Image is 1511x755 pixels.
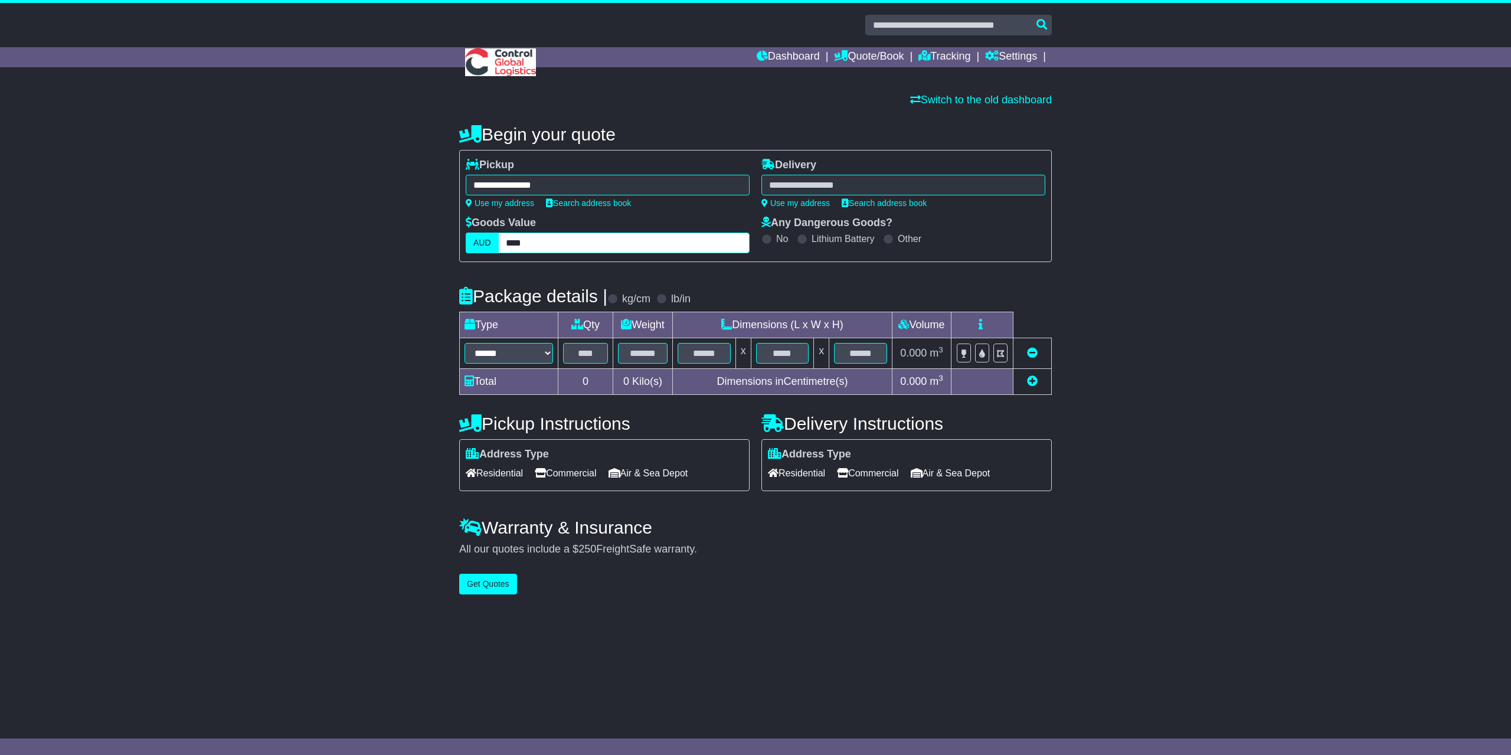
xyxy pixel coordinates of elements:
[459,286,607,306] h4: Package details |
[558,369,613,395] td: 0
[672,369,892,395] td: Dimensions in Centimetre(s)
[623,375,629,387] span: 0
[776,233,788,244] label: No
[938,374,943,383] sup: 3
[535,464,596,482] span: Commercial
[910,94,1052,106] a: Switch to the old dashboard
[837,464,898,482] span: Commercial
[892,312,951,338] td: Volume
[761,414,1052,433] h4: Delivery Instructions
[466,159,514,172] label: Pickup
[622,293,650,306] label: kg/cm
[1027,375,1038,387] a: Add new item
[558,312,613,338] td: Qty
[460,312,558,338] td: Type
[672,312,892,338] td: Dimensions (L x W x H)
[459,518,1052,537] h4: Warranty & Insurance
[466,198,534,208] a: Use my address
[1027,347,1038,359] a: Remove this item
[761,217,892,230] label: Any Dangerous Goods?
[671,293,691,306] label: lb/in
[761,159,816,172] label: Delivery
[459,543,1052,556] div: All our quotes include a $ FreightSafe warranty.
[466,217,536,230] label: Goods Value
[898,233,921,244] label: Other
[735,338,751,369] td: x
[613,312,673,338] td: Weight
[459,125,1052,144] h4: Begin your quote
[985,47,1037,67] a: Settings
[578,543,596,555] span: 250
[761,198,830,208] a: Use my address
[459,574,517,594] button: Get Quotes
[812,233,875,244] label: Lithium Battery
[900,375,927,387] span: 0.000
[466,233,499,253] label: AUD
[757,47,820,67] a: Dashboard
[900,347,927,359] span: 0.000
[930,347,943,359] span: m
[466,448,549,461] label: Address Type
[930,375,943,387] span: m
[546,198,631,208] a: Search address book
[842,198,927,208] a: Search address book
[768,464,825,482] span: Residential
[814,338,829,369] td: x
[609,464,688,482] span: Air & Sea Depot
[918,47,970,67] a: Tracking
[834,47,904,67] a: Quote/Book
[938,345,943,354] sup: 3
[768,448,851,461] label: Address Type
[911,464,990,482] span: Air & Sea Depot
[613,369,673,395] td: Kilo(s)
[459,414,750,433] h4: Pickup Instructions
[466,464,523,482] span: Residential
[460,369,558,395] td: Total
